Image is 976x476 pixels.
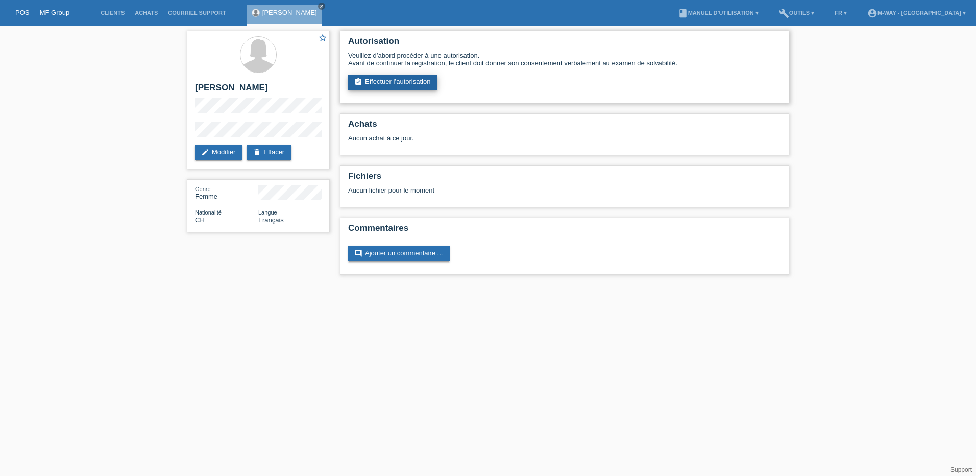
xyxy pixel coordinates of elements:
[348,223,781,239] h2: Commentaires
[163,10,231,16] a: Courriel Support
[348,186,660,194] div: Aucun fichier pour le moment
[829,10,852,16] a: FR ▾
[348,171,781,186] h2: Fichiers
[262,9,317,16] a: [PERSON_NAME]
[195,145,242,160] a: editModifier
[673,10,764,16] a: bookManuel d’utilisation ▾
[258,216,284,224] span: Français
[348,134,781,150] div: Aucun achat à ce jour.
[195,186,211,192] span: Genre
[348,75,437,90] a: assignment_turned_inEffectuer l’autorisation
[348,36,781,52] h2: Autorisation
[15,9,69,16] a: POS — MF Group
[867,8,877,18] i: account_circle
[201,148,209,156] i: edit
[195,209,222,216] span: Nationalité
[779,8,789,18] i: build
[348,52,781,67] div: Veuillez d’abord procéder à une autorisation. Avant de continuer la registration, le client doit ...
[678,8,688,18] i: book
[774,10,819,16] a: buildOutils ▾
[195,185,258,200] div: Femme
[348,119,781,134] h2: Achats
[247,145,291,160] a: deleteEffacer
[319,4,324,9] i: close
[348,246,450,261] a: commentAjouter un commentaire ...
[862,10,971,16] a: account_circlem-way - [GEOGRAPHIC_DATA] ▾
[354,249,362,257] i: comment
[195,216,205,224] span: Suisse
[318,3,325,10] a: close
[195,83,322,98] h2: [PERSON_NAME]
[253,148,261,156] i: delete
[354,78,362,86] i: assignment_turned_in
[318,33,327,42] i: star_border
[318,33,327,44] a: star_border
[130,10,163,16] a: Achats
[258,209,277,216] span: Langue
[95,10,130,16] a: Clients
[950,466,972,473] a: Support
